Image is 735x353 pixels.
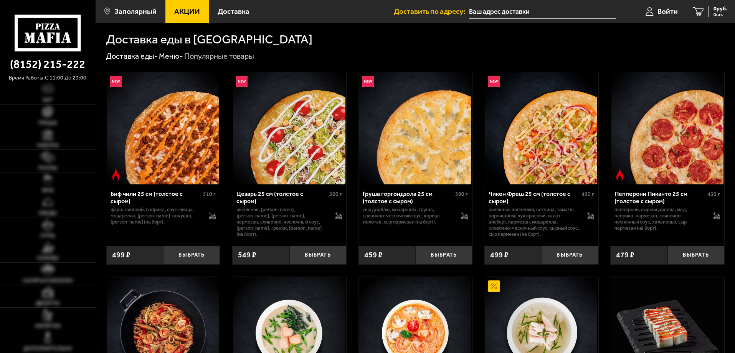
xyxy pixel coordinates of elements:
img: Новинка [236,76,248,87]
div: Чикен Фреш 25 см (толстое с сыром) [489,190,580,205]
span: Напитки [35,323,61,329]
input: Ваш адрес доставки [469,5,616,19]
span: 499 ₽ [490,251,509,259]
span: Акции [174,8,200,15]
a: Меню- [159,51,183,61]
span: 390 г [455,191,468,197]
span: Наборы [37,143,59,148]
p: фарш говяжий, паприка, соус-пицца, моцарелла, [PERSON_NAME]-кочудян, [PERSON_NAME] (на борт). [111,207,202,225]
button: Выбрать [163,246,220,265]
span: Горячее [37,256,59,261]
button: Выбрать [667,246,724,265]
div: Цезарь 25 см (толстое с сыром) [236,190,327,205]
span: Хит [43,98,53,103]
img: Чикен Фреш 25 см (толстое с сыром) [485,72,597,184]
h1: Доставка еды в [GEOGRAPHIC_DATA] [106,33,312,46]
span: Салаты и закуски [23,278,73,283]
div: Биф чили 25 см (толстое с сыром) [111,190,202,205]
img: Пепперони Пиканто 25 см (толстое с сыром) [611,72,723,184]
img: Новинка [362,76,374,87]
span: 0 шт. [714,12,727,17]
img: Новинка [488,76,500,87]
span: Супы [40,233,55,239]
span: Доставить по адресу: [394,8,469,15]
span: WOK [42,188,54,193]
p: цыпленок, [PERSON_NAME], [PERSON_NAME], [PERSON_NAME], пармезан, сливочно-чесночный соус, [PERSON... [236,207,327,237]
span: 490 г [581,191,594,197]
button: Выбрать [415,246,472,265]
a: НовинкаГруша горгондзола 25 см (толстое с сыром) [358,72,472,184]
span: Дополнительно [23,346,72,351]
a: НовинкаОстрое блюдоБиф чили 25 см (толстое с сыром) [106,72,220,184]
span: 549 ₽ [238,251,256,259]
a: НовинкаЧикен Фреш 25 см (толстое с сыром) [484,72,598,184]
a: Острое блюдоПепперони Пиканто 25 см (толстое с сыром) [610,72,724,184]
div: Пепперони Пиканто 25 см (толстое с сыром) [614,190,705,205]
img: Цезарь 25 см (толстое с сыром) [233,72,345,184]
button: Выбрать [289,246,346,265]
span: 500 г [329,191,342,197]
img: Биф чили 25 см (толстое с сыром) [107,72,219,184]
span: 499 ₽ [112,251,130,259]
a: Доставка еды- [106,51,158,61]
span: Десерты [36,301,59,306]
span: Обеды [38,210,57,216]
img: Острое блюдо [614,169,626,181]
span: Пицца [38,120,57,126]
img: Новинка [110,76,122,87]
a: НовинкаЦезарь 25 см (толстое с сыром) [232,72,346,184]
span: 430 г [707,191,720,197]
div: Груша горгондзола 25 см (толстое с сыром) [363,190,454,205]
img: Акционный [488,280,500,292]
img: Груша горгондзола 25 см (толстое с сыром) [359,72,471,184]
span: Роллы [38,166,57,171]
p: сыр дорблю, моцарелла, груша, сливочно-чесночный соус, корица молотая, сыр пармезан (на борт). [363,207,454,225]
span: Доставка [218,8,249,15]
span: 0 руб. [714,6,727,12]
span: Заполярный [114,8,157,15]
span: 510 г [203,191,216,197]
img: Острое блюдо [110,169,122,181]
span: 479 ₽ [616,251,634,259]
span: Войти [657,8,678,15]
p: пепперони, сыр Моцарелла, мед, паприка, пармезан, сливочно-чесночный соус, халапеньо, сыр пармеза... [614,207,705,231]
div: Популярные товары [184,51,254,61]
button: Выбрать [541,246,598,265]
span: 459 ₽ [364,251,383,259]
p: цыпленок копченый, ветчина, томаты, корнишоны, лук красный, салат айсберг, пармезан, моцарелла, с... [489,207,580,237]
